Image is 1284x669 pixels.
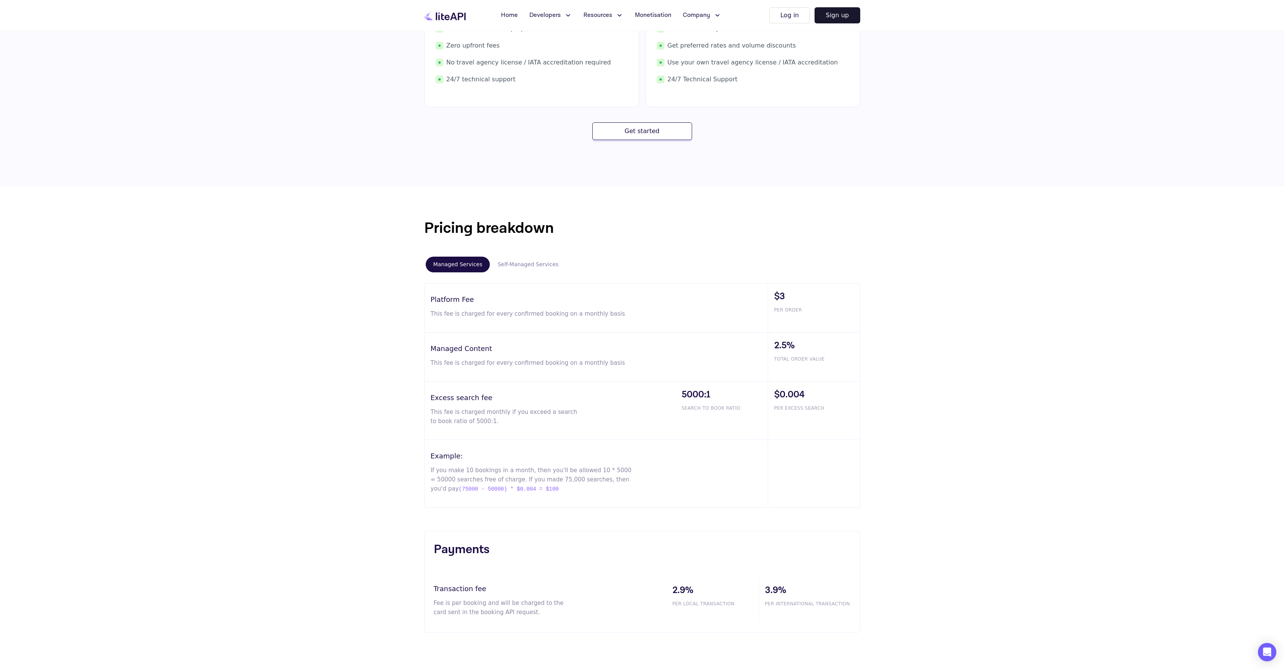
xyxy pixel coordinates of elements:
[431,466,633,494] p: If you make 10 bookings in a month, then you'll be allowed 10 * 5000 = 50000 searches free of cha...
[630,8,676,23] a: Monetisation
[426,257,490,272] button: Managed Services
[815,7,860,23] button: Sign up
[459,484,559,494] span: (75000 - 50000) * $0.004 = $100
[774,388,860,402] span: $0.004
[774,356,860,363] span: TOTAL ORDER VALUE
[774,339,860,353] span: 2.5%
[682,405,768,412] span: SEARCH TO BOOK RATIO
[774,405,860,412] span: PER EXCESS SEARCH
[424,217,860,240] h1: Pricing breakdown
[774,306,860,313] span: PER ORDER
[583,11,612,20] span: Resources
[434,598,573,617] p: Fee is per booking and will be charged to the card sent in the booking API request.
[657,41,849,50] span: Get preferred rates and volume discounts
[579,8,628,23] button: Resources
[683,11,710,20] span: Company
[525,8,577,23] button: Developers
[436,41,628,50] span: Zero upfront fees
[431,294,768,305] h3: Platform Fee
[431,392,676,403] h3: Excess search fee
[436,75,628,84] span: 24/7 technical support
[673,600,759,607] span: PER LOCAL TRANSACTION
[490,257,566,272] button: Self-Managed Services
[431,358,633,367] p: This fee is charged for every confirmed booking on a monthly basis
[436,58,628,67] span: No travel agency license / IATA accreditation required
[496,8,522,23] a: Home
[434,540,851,559] h3: Payments
[769,7,810,23] button: Log in
[765,583,851,597] span: 3.9%
[635,11,671,20] span: Monetisation
[529,11,561,20] span: Developers
[434,583,666,594] h3: Transaction fee
[765,600,851,607] span: PER INTERNATIONAL TRANSACTION
[431,451,768,461] h3: Example:
[774,290,860,303] span: $3
[431,343,768,354] h3: Managed Content
[592,122,692,140] button: Get started
[682,388,768,402] span: 5000:1
[657,75,849,84] span: 24/7 Technical Support
[657,58,849,67] span: Use your own travel agency license / IATA accreditation
[1258,643,1276,661] div: Open Intercom Messenger
[673,583,759,597] span: 2.9%
[431,309,633,318] p: This fee is charged for every confirmed booking on a monthly basis
[501,11,518,20] span: Home
[678,8,726,23] button: Company
[431,407,578,426] p: This fee is charged monthly if you exceed a search to book ratio of 5000:1.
